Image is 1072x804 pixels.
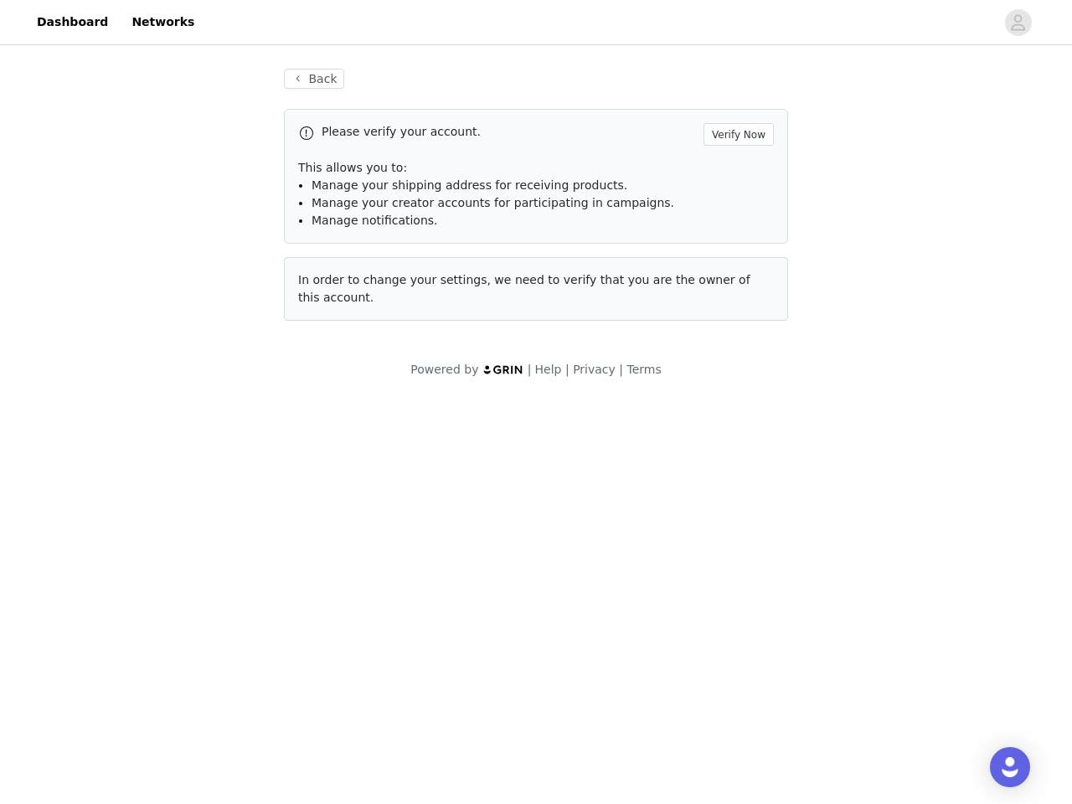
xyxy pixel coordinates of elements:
p: This allows you to: [298,159,774,177]
button: Verify Now [703,123,774,146]
p: Please verify your account. [322,123,697,141]
span: | [565,363,569,376]
button: Back [284,69,344,89]
a: Terms [626,363,661,376]
div: Open Intercom Messenger [990,747,1030,787]
span: | [619,363,623,376]
a: Help [535,363,562,376]
span: Manage your shipping address for receiving products. [312,178,627,192]
div: avatar [1010,9,1026,36]
span: | [528,363,532,376]
a: Dashboard [27,3,118,41]
a: Privacy [573,363,616,376]
span: Manage your creator accounts for participating in campaigns. [312,196,674,209]
a: Networks [121,3,204,41]
span: In order to change your settings, we need to verify that you are the owner of this account. [298,273,750,304]
span: Manage notifications. [312,214,438,227]
span: Powered by [410,363,478,376]
img: logo [482,364,524,375]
